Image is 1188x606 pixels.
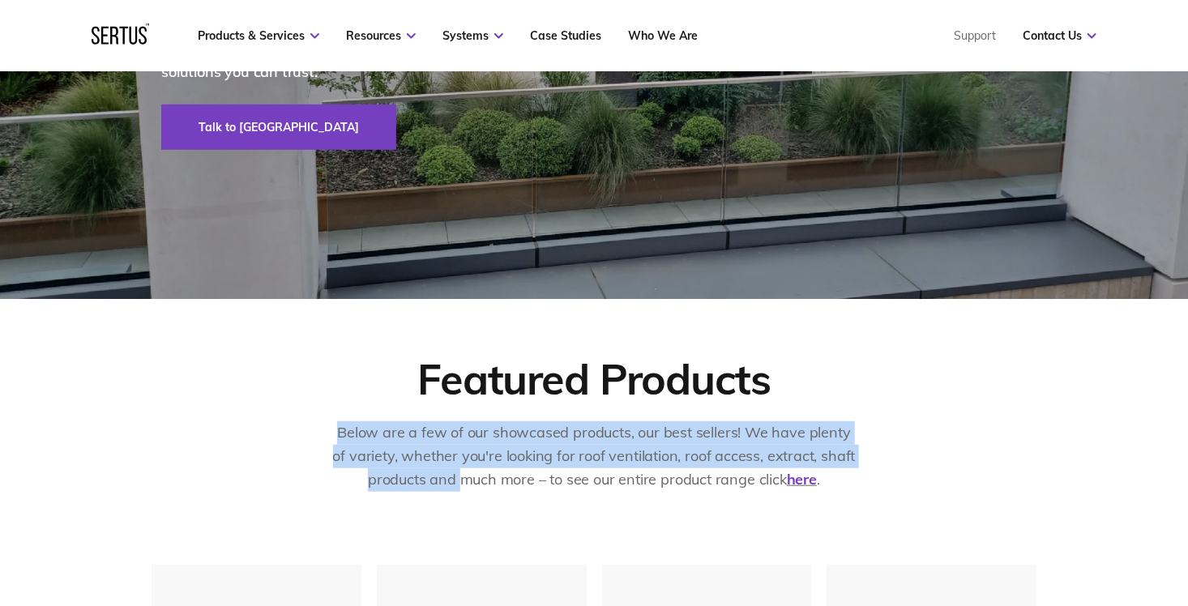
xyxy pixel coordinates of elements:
[787,470,817,489] a: here
[198,28,319,43] a: Products & Services
[331,421,857,491] p: Below are a few of our showcased products, our best sellers! We have plenty of variety, whether y...
[1107,528,1188,606] iframe: Chat Widget
[954,28,996,43] a: Support
[1023,28,1096,43] a: Contact Us
[442,28,503,43] a: Systems
[417,352,771,405] div: Featured Products
[530,28,601,43] a: Case Studies
[628,28,698,43] a: Who We Are
[346,28,416,43] a: Resources
[161,105,396,150] a: Talk to [GEOGRAPHIC_DATA]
